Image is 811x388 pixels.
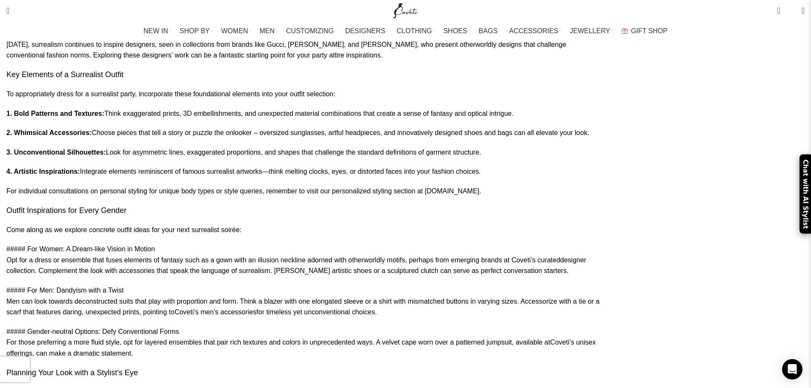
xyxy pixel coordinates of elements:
span: WOMEN [221,27,248,35]
span: 0 [788,9,795,15]
p: Come along as we explore concrete outfit ideas for your next surrealist soirée: [6,224,602,236]
a: Site logo [391,6,420,14]
span: MEN [260,27,275,35]
span: NEW IN [143,27,168,35]
h4: Planning Your Look with a Stylist’s Eye [6,368,602,378]
p: Choose pieces that tell a story or puzzle the onlooker – oversized sunglasses, artful headpieces,... [6,127,602,138]
p: ##### For Men: Dandyism with a Twist Men can look towards deconstructed suits that play with prop... [6,285,602,318]
div: Open Intercom Messenger [782,359,802,379]
a: DESIGNERS [345,23,388,40]
span: SHOP BY [180,27,210,35]
a: GIFT SHOP [622,23,668,40]
a: MEN [260,23,278,40]
a: WOMEN [221,23,251,40]
a: 0 [773,2,784,19]
a: SHOP BY [180,23,213,40]
a: CLOTHING [397,23,435,40]
span: ACCESSORIES [509,27,559,35]
span: CUSTOMIZING [286,27,334,35]
strong: 1. Bold Patterns and Textures: [6,110,104,117]
strong: 2. Whimsical Accessories: [6,129,92,136]
a: JEWELLERY [570,23,613,40]
strong: 4. Artistic Inspirations: [6,168,80,175]
img: GiftBag [622,28,628,34]
span: BAGS [479,27,497,35]
span: 0 [778,4,784,11]
span: CLOTHING [397,27,432,35]
a: Search [2,2,14,19]
span: GIFT SHOP [631,27,668,35]
a: BAGS [479,23,500,40]
strong: 3. Unconventional Silhouettes: [6,149,106,156]
p: ##### For Women: A Dream-like Vision in Motion Opt for a dress or ensemble that fuses elements of... [6,244,602,276]
a: CUSTOMIZING [286,23,337,40]
a: NEW IN [143,23,171,40]
a: ACCESSORIES [509,23,562,40]
p: Look for asymmetric lines, exaggerated proportions, and shapes that challenge the standard defini... [6,147,602,158]
h4: Key Elements of a Surrealist Outfit [6,69,602,80]
p: [DATE], surrealism continues to inspire designers, seen in collections from brands like Gucci, [P... [6,39,602,61]
p: Integrate elements reminiscent of famous surrealist artworks—think melting clocks, eyes, or disto... [6,166,602,177]
a: Coveti’s men’s accessories [175,308,256,316]
span: JEWELLERY [570,27,610,35]
span: SHOES [443,27,467,35]
span: DESIGNERS [345,27,385,35]
h4: Outfit Inspirations for Every Gender [6,205,602,216]
p: To appropriately dress for a surrealist party, incorporate these foundational elements into your ... [6,89,602,100]
a: SHOES [443,23,470,40]
div: My Wishlist [787,2,795,19]
p: ##### Gender-neutral Options: Defy Conventional Forms For those preferring a more fluid style, op... [6,326,602,359]
p: Think exaggerated prints, 3D embellishments, and unexpected material combinations that create a s... [6,108,602,119]
div: Main navigation [2,23,809,40]
p: For individual consultations on personal styling for unique body types or style queries, remember... [6,186,602,197]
